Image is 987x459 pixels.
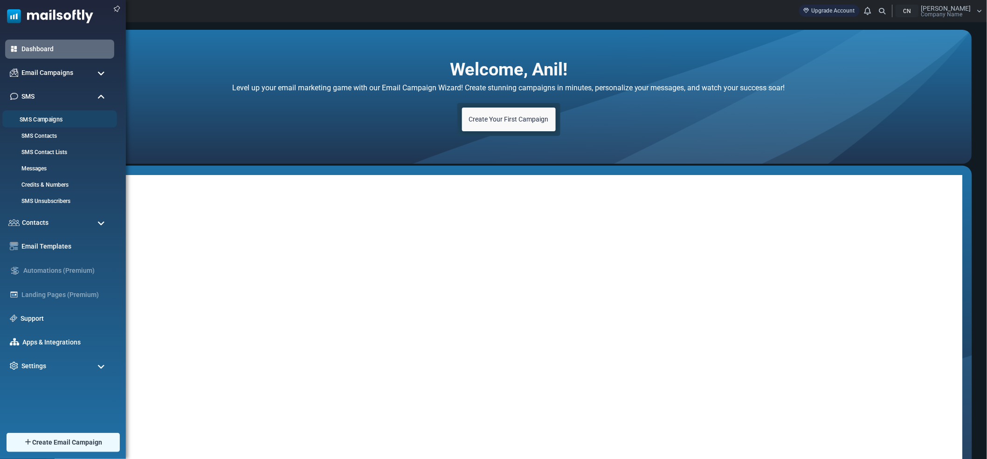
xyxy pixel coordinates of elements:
span: SMS [21,92,35,101]
span: Company Name [921,12,963,17]
img: campaigns-icon.png [10,68,18,77]
img: dashboard-icon-active.svg [10,45,18,53]
a: Dashboard [21,44,110,54]
img: contacts-icon.svg [8,219,20,226]
span: Create Email Campaign [32,438,102,447]
a: Messages [5,164,112,173]
h2: Welcome, Anil! [450,58,567,74]
span: Create Your First Campaign [469,115,549,123]
img: sms-icon.png [10,92,18,101]
img: workflow.svg [10,265,20,276]
a: SMS Contacts [5,132,112,140]
span: Settings [21,361,46,371]
a: SMS Contact Lists [5,148,112,156]
a: SMS Unsubscribers [5,197,112,205]
a: CN [PERSON_NAME] Company Name [896,5,982,17]
h4: Level up your email marketing game with our Email Campaign Wizard! Create stunning campaigns in m... [139,81,878,94]
a: Email Templates [21,242,110,251]
a: Upgrade Account [799,5,860,17]
a: SMS Campaigns [2,115,114,124]
span: [PERSON_NAME] [921,5,971,12]
div: CN [896,5,919,17]
span: Email Campaigns [21,68,73,78]
img: email-templates-icon.svg [10,242,18,250]
img: support-icon.svg [10,315,17,322]
a: Credits & Numbers [5,181,112,189]
span: Contacts [22,218,48,228]
a: Apps & Integrations [22,337,110,347]
img: settings-icon.svg [10,362,18,370]
a: Support [21,314,110,324]
img: landing_pages.svg [10,290,18,299]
